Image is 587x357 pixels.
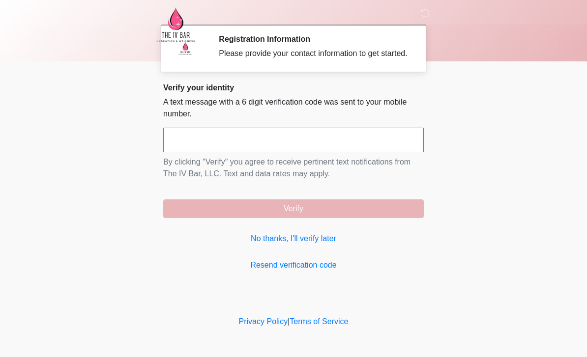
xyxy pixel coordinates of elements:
[163,233,424,245] a: No thanks, I'll verify later
[219,48,409,59] div: Please provide your contact information to get started.
[153,7,198,42] img: The IV Bar, LLC Logo
[290,317,348,326] a: Terms of Service
[239,317,288,326] a: Privacy Policy
[163,96,424,120] p: A text message with a 6 digit verification code was sent to your mobile number.
[163,156,424,180] p: By clicking "Verify" you agree to receive pertinent text notifications from The IV Bar, LLC. Text...
[163,83,424,92] h2: Verify your identity
[163,259,424,271] a: Resend verification code
[163,199,424,218] button: Verify
[288,317,290,326] a: |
